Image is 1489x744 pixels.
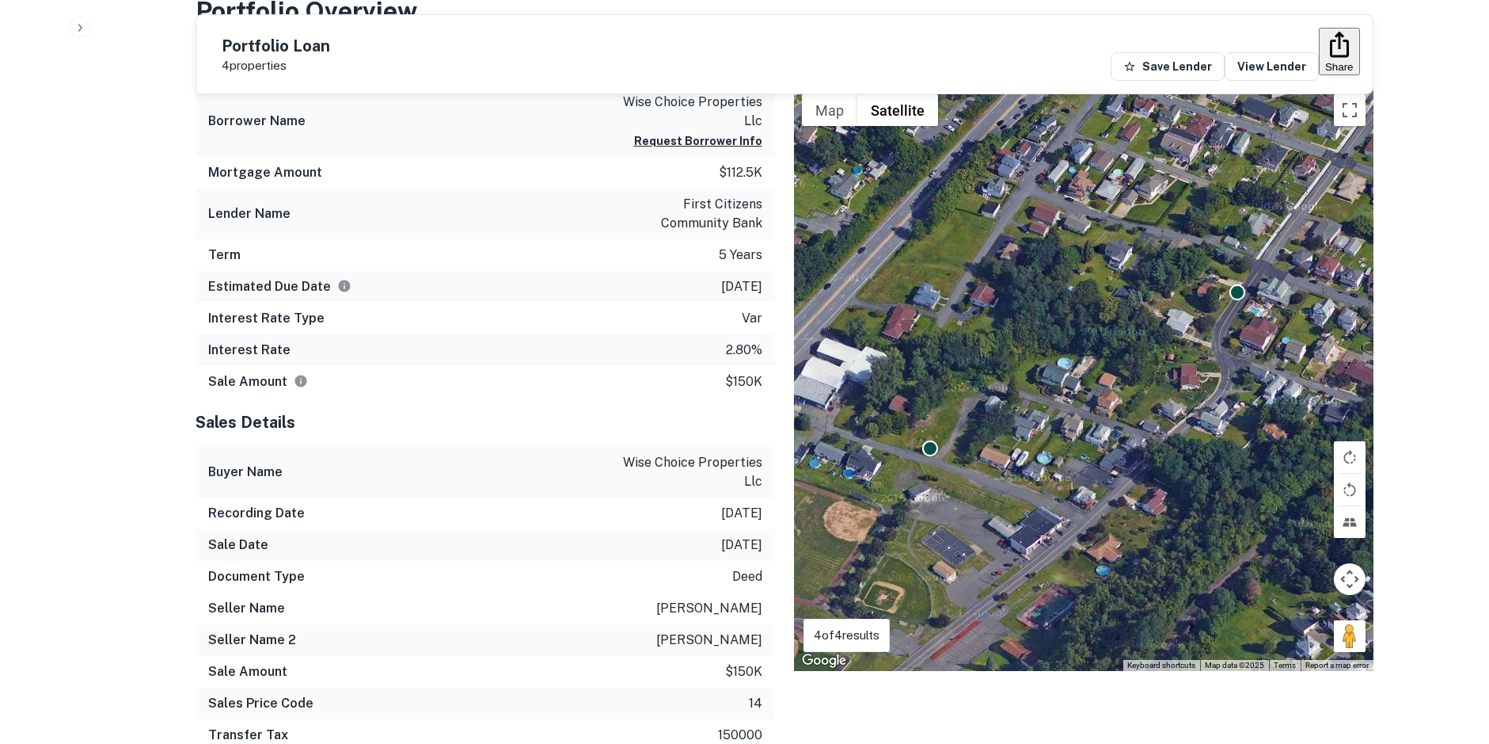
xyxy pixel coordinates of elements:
h6: Sale Amount [208,372,308,391]
p: [DATE] [721,504,762,523]
h5: Portfolio Loan [222,38,330,54]
button: Save Lender [1111,52,1225,81]
button: Map camera controls [1334,563,1366,595]
h6: Seller Name [208,599,285,618]
h6: Sale Amount [208,662,287,681]
p: [DATE] [721,277,762,296]
svg: The values displayed on the website are for informational purposes only and may be reported incor... [294,374,308,388]
a: Report a map error [1305,661,1369,670]
button: Toggle fullscreen view [1334,94,1366,126]
p: wise choice properties llc [620,93,762,131]
button: Share [1319,28,1360,75]
p: 5 years [719,246,762,265]
button: Rotate map clockwise [1334,441,1366,473]
p: 2.80% [726,341,762,360]
p: [DATE] [721,536,762,555]
button: Drag Pegman onto the map to open Street View [1334,620,1366,652]
p: 14 [749,694,762,713]
iframe: Chat Widget [1410,567,1489,643]
p: 4 of 4 results [814,626,879,645]
button: Keyboard shortcuts [1127,660,1195,671]
h6: Borrower Name [208,112,306,131]
p: first citizens community bank [620,195,762,233]
h6: Interest Rate [208,341,291,360]
p: deed [732,567,762,586]
button: Show street map [802,94,857,126]
p: wise choice properties llc [620,453,762,491]
a: View Lender [1225,52,1319,81]
h6: Interest Rate Type [208,309,325,328]
h6: Sales Price Code [208,694,313,713]
p: var [742,309,762,328]
span: Map data ©2025 [1205,661,1264,670]
p: $150k [725,662,762,681]
p: [PERSON_NAME] [656,599,762,618]
h6: Buyer Name [208,463,283,482]
a: Open this area in Google Maps (opens a new window) [798,651,850,671]
h5: Sales Details [196,410,775,434]
h6: Estimated Due Date [208,277,351,296]
button: Tilt map [1334,506,1366,538]
h6: Sale Date [208,536,268,555]
button: Rotate map counterclockwise [1334,474,1366,506]
h6: Seller Name 2 [208,631,296,650]
a: Terms (opens in new tab) [1274,661,1296,670]
p: 4 properties [222,59,330,73]
h6: Term [208,246,241,265]
h6: Mortgage Amount [208,163,322,182]
button: Show satellite imagery [857,94,938,126]
p: $112.5k [719,163,762,182]
h6: Document Type [208,567,305,586]
p: [PERSON_NAME] [656,631,762,650]
img: Google [798,651,850,671]
h6: Recording Date [208,504,305,523]
h6: Lender Name [208,204,291,223]
p: $150k [725,372,762,391]
svg: Estimate is based on a standard schedule for this type of loan. [337,279,351,293]
button: Request Borrower Info [634,132,762,151]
